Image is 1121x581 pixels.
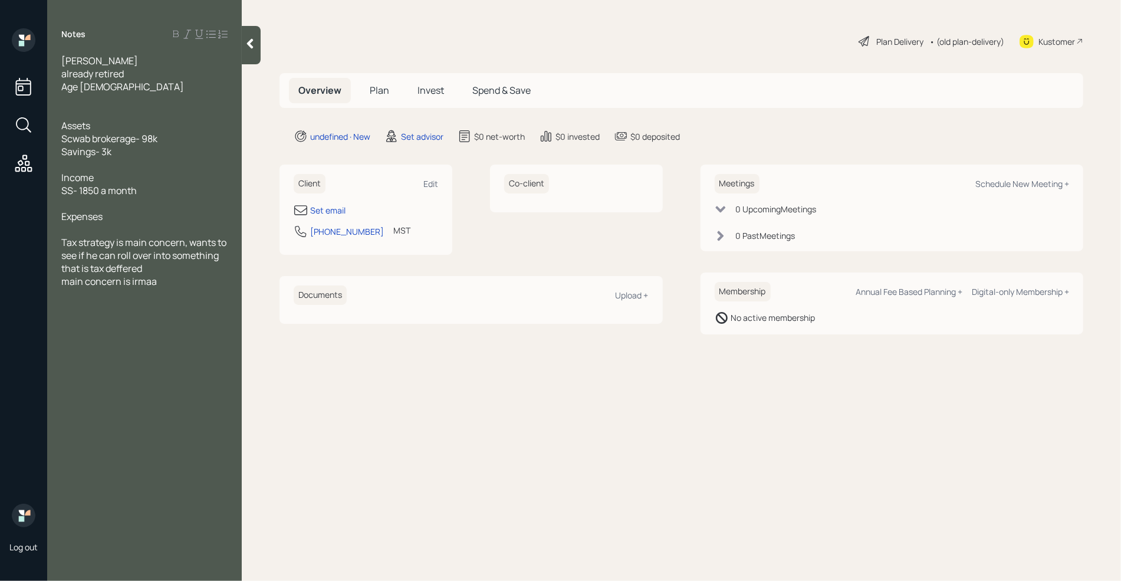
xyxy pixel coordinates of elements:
h6: Documents [294,285,347,305]
div: $0 deposited [630,130,680,143]
div: Log out [9,541,38,553]
label: Notes [61,28,86,40]
div: Annual Fee Based Planning + [856,286,962,297]
span: Scwab brokerage- 98k [61,132,157,145]
div: Kustomer [1038,35,1075,48]
span: main concern is irmaa [61,275,157,288]
div: No active membership [731,311,816,324]
span: [PERSON_NAME] [61,54,138,67]
div: MST [393,224,410,237]
span: Assets [61,119,90,132]
div: • (old plan-delivery) [929,35,1004,48]
img: retirable_logo.png [12,504,35,527]
div: Set advisor [401,130,443,143]
div: Plan Delivery [876,35,923,48]
span: already retired [61,67,124,80]
div: 0 Past Meeting s [736,229,795,242]
div: [PHONE_NUMBER] [310,225,384,238]
div: $0 net-worth [474,130,525,143]
span: Savings- 3k [61,145,111,158]
span: Overview [298,84,341,97]
div: undefined · New [310,130,370,143]
div: 0 Upcoming Meeting s [736,203,817,215]
div: Edit [423,178,438,189]
h6: Client [294,174,326,193]
span: Expenses [61,210,103,223]
h6: Membership [715,282,771,301]
span: Spend & Save [472,84,531,97]
div: Digital-only Membership + [972,286,1069,297]
h6: Co-client [504,174,549,193]
span: SS- 1850 a month [61,184,137,197]
span: Tax strategy is main concern, wants to see if he can roll over into something that is tax deffered [61,236,228,275]
span: Plan [370,84,389,97]
h6: Meetings [715,174,760,193]
div: Upload + [616,290,649,301]
div: $0 invested [555,130,600,143]
span: Income [61,171,94,184]
span: Age [DEMOGRAPHIC_DATA] [61,80,184,93]
div: Set email [310,204,346,216]
span: Invest [418,84,444,97]
div: Schedule New Meeting + [975,178,1069,189]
